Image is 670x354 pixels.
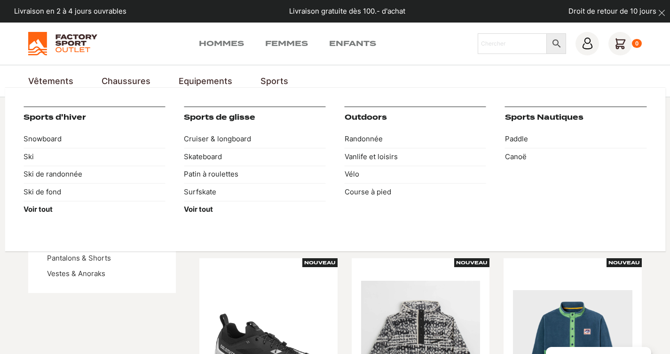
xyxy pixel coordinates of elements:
[24,201,165,219] a: Voir tout
[24,205,53,214] strong: Voir tout
[265,38,308,49] a: Femmes
[505,131,646,148] a: Paddle
[102,75,150,87] a: Chaussures
[654,5,670,21] button: dismiss
[199,38,244,49] a: Hommes
[24,131,165,148] a: Snowboard
[28,32,97,55] img: Factory Sport Outlet
[184,148,325,166] a: Skateboard
[568,6,656,17] p: Droit de retour de 10 jours
[345,148,486,166] a: Vanlife et loisirs
[184,113,255,122] a: Sports de glisse
[505,148,646,166] a: Canoë
[632,39,642,48] div: 0
[184,166,325,184] a: Patin à roulettes
[47,269,105,278] a: Vestes & Anoraks
[329,38,376,49] a: Enfants
[505,113,583,122] a: Sports Nautiques
[28,75,73,87] a: Vêtements
[24,148,165,166] a: Ski
[24,113,86,122] a: Sports d'hiver
[478,33,547,54] input: Chercher
[24,183,165,201] a: Ski de fond
[345,166,486,184] a: Vélo
[14,6,126,17] p: Livraison en 2 à 4 jours ouvrables
[184,205,213,214] strong: Voir tout
[289,6,405,17] p: Livraison gratuite dès 100.- d'achat
[184,131,325,148] a: Cruiser & longboard
[345,113,387,122] a: Outdoors
[47,254,111,262] a: Pantalons & Shorts
[24,166,165,184] a: Ski de randonnée
[260,75,288,87] a: Sports
[184,201,325,219] a: Voir tout
[345,183,486,201] a: Course à pied
[179,75,232,87] a: Equipements
[184,183,325,201] a: Surfskate
[345,131,486,148] a: Randonnée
